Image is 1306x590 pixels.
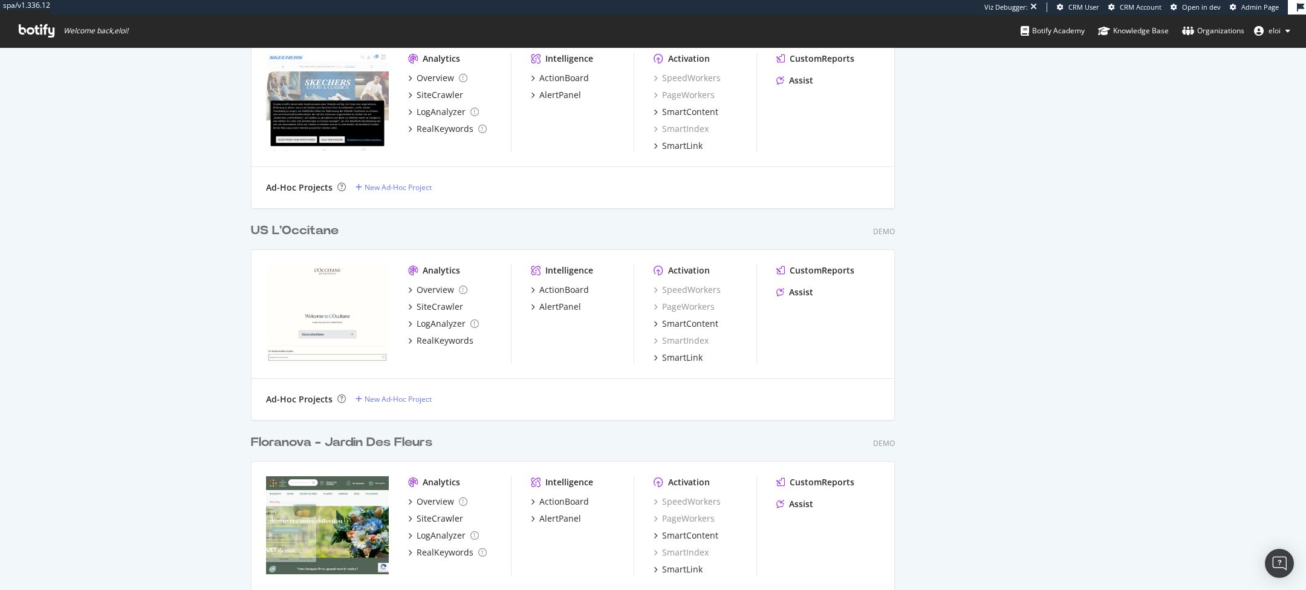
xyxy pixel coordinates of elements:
[539,72,589,84] div: ActionBoard
[417,89,463,101] div: SiteCrawler
[1120,2,1161,11] span: CRM Account
[1171,2,1221,12] a: Open in dev
[417,496,454,508] div: Overview
[776,498,813,510] a: Assist
[789,498,813,510] div: Assist
[662,563,703,575] div: SmartLink
[417,301,463,313] div: SiteCrawler
[654,335,709,347] a: SmartIndex
[776,264,854,277] a: CustomReports
[654,106,718,118] a: SmartContent
[873,438,895,448] div: Demo
[539,496,589,508] div: ActionBoard
[251,434,437,451] a: Floranova - Jardin Des Fleurs
[423,264,460,277] div: Analytics
[1108,2,1161,12] a: CRM Account
[654,513,715,525] a: PageWorkers
[408,89,463,101] a: SiteCrawler
[662,529,718,542] div: SmartContent
[408,513,463,525] a: SiteCrawler
[545,53,593,65] div: Intelligence
[654,140,703,152] a: SmartLink
[776,476,854,488] a: CustomReports
[1068,2,1099,11] span: CRM User
[776,53,854,65] a: CustomReports
[1182,25,1244,37] div: Organizations
[1098,15,1169,47] a: Knowledge Base
[545,476,593,488] div: Intelligence
[408,335,473,347] a: RealKeywords
[1230,2,1279,12] a: Admin Page
[251,222,339,240] div: US L'Occitane
[266,182,333,194] div: Ad-Hoc Projects
[531,89,581,101] a: AlertPanel
[531,301,581,313] a: AlertPanel
[1021,25,1085,37] div: Botify Academy
[408,496,467,508] a: Overview
[417,72,454,84] div: Overview
[531,513,581,525] a: AlertPanel
[539,513,581,525] div: AlertPanel
[408,529,479,542] a: LogAnalyzer
[654,563,703,575] a: SmartLink
[417,284,454,296] div: Overview
[654,529,718,542] a: SmartContent
[1182,2,1221,11] span: Open in dev
[531,496,589,508] a: ActionBoard
[417,123,473,135] div: RealKeywords
[408,123,487,135] a: RealKeywords
[1057,2,1099,12] a: CRM User
[408,301,463,313] a: SiteCrawler
[654,301,715,313] a: PageWorkers
[1098,25,1169,37] div: Knowledge Base
[662,140,703,152] div: SmartLink
[408,318,479,330] a: LogAnalyzer
[423,476,460,488] div: Analytics
[654,352,703,364] a: SmartLink
[365,394,432,404] div: New Ad-Hoc Project
[654,123,709,135] a: SmartIndex
[417,318,466,330] div: LogAnalyzer
[539,284,589,296] div: ActionBoard
[531,72,589,84] a: ActionBoard
[668,264,710,277] div: Activation
[545,264,593,277] div: Intelligence
[417,513,463,525] div: SiteCrawler
[776,286,813,298] a: Assist
[789,74,813,87] div: Assist
[654,72,721,84] a: SpeedWorkers
[654,89,715,101] div: PageWorkers
[984,2,1028,12] div: Viz Debugger:
[654,546,709,559] a: SmartIndex
[539,301,581,313] div: AlertPanel
[1269,25,1281,36] span: eloi
[266,53,389,151] img: Skechers CH
[266,264,389,362] img: US L'Occitane
[790,476,854,488] div: CustomReports
[365,182,432,192] div: New Ad-Hoc Project
[251,222,343,240] a: US L'Occitane
[654,284,721,296] a: SpeedWorkers
[417,546,473,559] div: RealKeywords
[789,286,813,298] div: Assist
[417,529,466,542] div: LogAnalyzer
[266,476,389,574] img: Floranova - Jardin Des Fleurs
[1241,2,1279,11] span: Admin Page
[356,394,432,404] a: New Ad-Hoc Project
[408,284,467,296] a: Overview
[423,53,460,65] div: Analytics
[662,352,703,364] div: SmartLink
[417,335,473,347] div: RealKeywords
[873,226,895,237] div: Demo
[790,264,854,277] div: CustomReports
[790,53,854,65] div: CustomReports
[668,53,710,65] div: Activation
[417,106,466,118] div: LogAnalyzer
[266,393,333,405] div: Ad-Hoc Projects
